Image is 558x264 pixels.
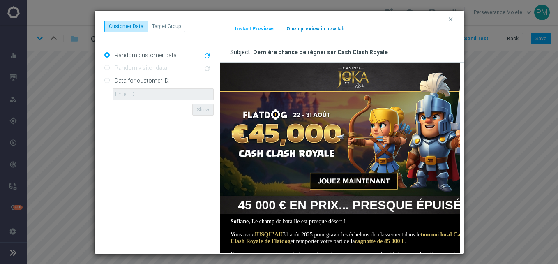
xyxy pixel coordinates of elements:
[447,16,454,23] i: clear
[203,52,211,60] i: refresh
[113,77,170,84] label: Data for customer ID:
[10,156,257,235] td: , Le champ de bataille est presque désert ! Vous avez 31 août 2025 pour gravir les échelons du cl...
[203,51,214,61] button: refresh
[148,21,185,32] button: Target Group
[113,88,214,100] input: Enter ID
[104,21,148,32] button: Customer Data
[113,51,177,59] label: Random customer data
[286,25,345,32] button: Open preview in new tab
[235,25,275,32] button: Instant Previews
[253,49,391,56] span: Dernière chance de régner sur Cash Clash Royale !
[10,169,246,182] strong: tournoi local Cash Clash Royale de Flatdog
[192,104,214,116] button: Show
[447,16,457,23] button: clear
[135,176,184,182] strong: cagnotte de 45 000 €
[104,21,185,32] div: ...
[10,156,28,162] strong: Sofiane
[113,64,167,72] label: Random visitor data
[34,169,62,175] strong: JUSQU'AU
[18,136,249,149] strong: 45 000 € EN PRIX... PRESQUE ÉPUISÉS
[116,189,145,195] a: page promo
[230,49,253,56] span: Subject:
